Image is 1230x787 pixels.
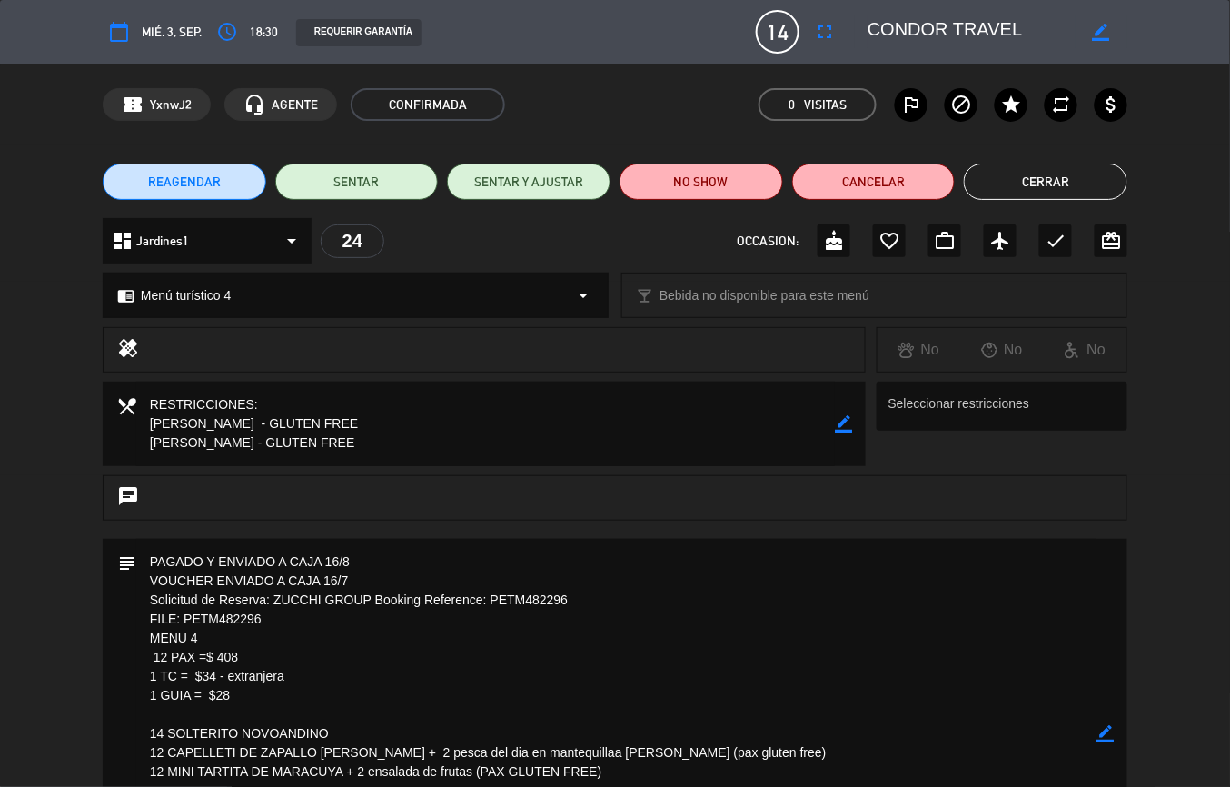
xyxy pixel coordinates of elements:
button: REAGENDAR [103,164,266,200]
button: calendar_today [103,15,135,48]
span: 0 [789,95,795,115]
button: access_time [211,15,243,48]
i: calendar_today [108,21,130,43]
i: outlined_flag [900,94,922,115]
span: CONFIRMADA [351,88,505,121]
i: block [950,94,972,115]
i: local_bar [636,287,653,304]
i: favorite_border [878,230,900,252]
i: fullscreen [814,21,836,43]
span: 18:30 [250,22,278,42]
span: Jardines1 [136,231,189,252]
i: arrow_drop_down [572,284,594,306]
div: No [960,338,1043,362]
span: AGENTE [272,95,318,115]
div: 24 [321,224,384,258]
i: local_dining [116,395,136,415]
i: headset_mic [243,94,265,115]
i: border_color [1096,725,1114,742]
i: repeat [1050,94,1072,115]
i: healing [117,337,139,363]
i: dashboard [112,230,134,252]
i: work_outline [934,230,956,252]
button: Cerrar [964,164,1127,200]
button: SENTAR [275,164,439,200]
i: card_giftcard [1100,230,1122,252]
div: No [1044,338,1126,362]
span: YxnwJ2 [150,95,192,115]
i: access_time [216,21,238,43]
i: star [1000,94,1022,115]
em: Visitas [804,95,847,115]
div: REQUERIR GARANTÍA [296,19,422,46]
div: No [878,338,960,362]
span: Menú turístico 4 [141,285,232,306]
button: fullscreen [808,15,841,48]
i: cake [823,230,845,252]
i: subject [116,553,136,573]
i: border_color [1093,24,1110,41]
i: chat [117,485,139,511]
span: confirmation_number [122,94,144,115]
i: chrome_reader_mode [117,287,134,304]
span: REAGENDAR [148,173,221,192]
i: border_color [835,415,852,433]
span: mié. 3, sep. [142,22,202,42]
button: SENTAR Y AJUSTAR [447,164,610,200]
i: arrow_drop_down [281,230,303,252]
span: OCCASION: [737,231,799,252]
i: check [1045,230,1066,252]
span: Bebida no disponible para este menú [660,285,869,306]
i: attach_money [1100,94,1122,115]
i: airplanemode_active [989,230,1011,252]
button: NO SHOW [620,164,783,200]
span: 14 [756,10,799,54]
button: Cancelar [792,164,956,200]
